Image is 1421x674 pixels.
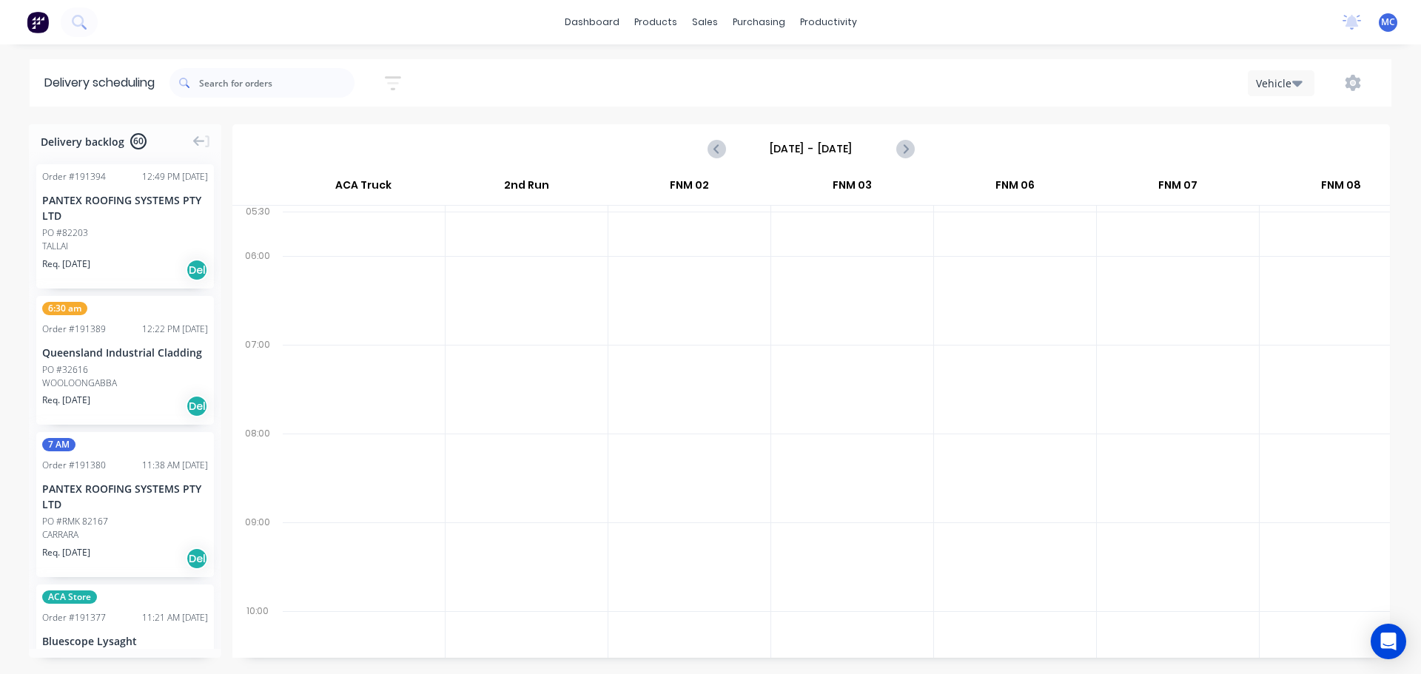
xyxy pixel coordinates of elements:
[232,336,283,425] div: 07:00
[41,134,124,149] span: Delivery backlog
[1097,172,1259,205] div: FNM 07
[142,459,208,472] div: 11:38 AM [DATE]
[142,323,208,336] div: 12:22 PM [DATE]
[793,11,864,33] div: productivity
[232,203,283,247] div: 05:30
[1256,75,1299,91] div: Vehicle
[42,257,90,271] span: Req. [DATE]
[934,172,1096,205] div: FNM 06
[42,528,208,542] div: CARRARA
[608,172,770,205] div: FNM 02
[42,363,88,377] div: PO #32616
[42,633,208,649] div: Bluescope Lysaght
[186,395,208,417] div: Del
[42,323,106,336] div: Order # 191389
[186,259,208,281] div: Del
[42,515,108,528] div: PO #RMK 82167
[42,240,208,253] div: TALLAI
[199,68,355,98] input: Search for orders
[1248,70,1314,96] button: Vehicle
[42,590,97,604] span: ACA Store
[42,394,90,407] span: Req. [DATE]
[30,59,169,107] div: Delivery scheduling
[42,226,88,240] div: PO #82203
[232,425,283,513] div: 08:00
[1371,624,1406,659] div: Open Intercom Messenger
[42,192,208,223] div: PANTEX ROOFING SYSTEMS PTY LTD
[186,547,208,570] div: Del
[142,611,208,624] div: 11:21 AM [DATE]
[42,546,90,559] span: Req. [DATE]
[42,459,106,472] div: Order # 191380
[42,170,106,183] div: Order # 191394
[627,11,685,33] div: products
[42,377,208,390] div: WOOLOONGABBA
[446,172,608,205] div: 2nd Run
[1381,16,1395,29] span: MC
[685,11,725,33] div: sales
[42,611,106,624] div: Order # 191377
[142,170,208,183] div: 12:49 PM [DATE]
[557,11,627,33] a: dashboard
[42,302,87,315] span: 6:30 am
[130,133,147,149] span: 60
[771,172,933,205] div: FNM 03
[282,172,445,205] div: ACA Truck
[232,513,283,602] div: 09:00
[232,247,283,336] div: 06:00
[42,438,75,451] span: 7 AM
[42,481,208,512] div: PANTEX ROOFING SYSTEMS PTY LTD
[42,345,208,360] div: Queensland Industrial Cladding
[725,11,793,33] div: purchasing
[27,11,49,33] img: Factory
